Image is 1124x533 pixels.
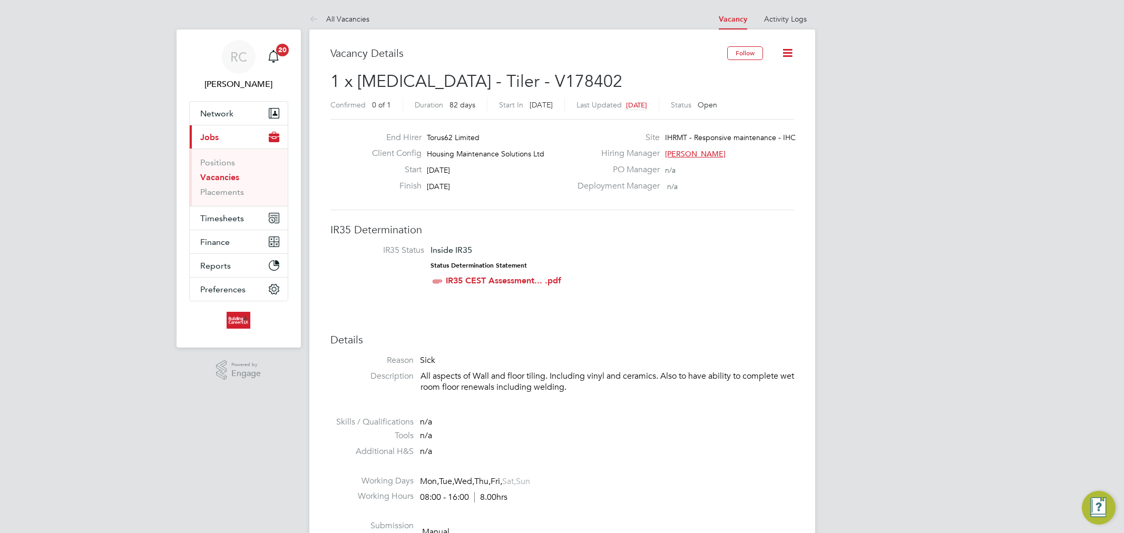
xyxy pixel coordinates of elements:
span: Wed, [454,476,474,487]
span: n/a [420,417,432,427]
span: Jobs [200,132,219,142]
span: [DATE] [427,165,450,175]
span: Sat, [502,476,516,487]
a: 20 [263,40,284,74]
span: Engage [231,369,261,378]
span: Network [200,108,233,119]
span: Powered by [231,360,261,369]
span: Fri, [491,476,502,487]
strong: Status Determination Statement [431,262,527,269]
a: IR35 CEST Assessment... .pdf [446,275,561,285]
button: Jobs [190,125,288,149]
label: Last Updated [576,100,622,110]
span: n/a [665,165,676,175]
span: n/a [420,446,432,457]
label: Skills / Qualifications [330,417,414,428]
span: Reports [200,261,231,271]
label: PO Manager [571,164,660,175]
label: IR35 Status [341,245,424,256]
label: Description [330,371,414,382]
span: 8.00hrs [474,492,507,502]
a: Go to home page [189,312,288,329]
div: Jobs [190,149,288,206]
label: Deployment Manager [571,181,660,192]
a: Activity Logs [764,14,807,24]
span: 20 [276,44,289,56]
span: Sun [516,476,530,487]
a: RC[PERSON_NAME] [189,40,288,91]
p: All aspects of Wall and floor tiling. Including vinyl and ceramics. Also to have ability to compl... [421,371,794,393]
a: Powered byEngage [216,360,261,380]
span: Thu, [474,476,491,487]
span: 0 of 1 [372,100,391,110]
nav: Main navigation [177,29,301,348]
img: buildingcareersuk-logo-retina.png [227,312,250,329]
label: Finish [364,181,422,192]
div: 08:00 - 16:00 [420,492,507,503]
a: Vacancies [200,172,239,182]
span: 1 x [MEDICAL_DATA] - Tiler - V178402 [330,71,622,92]
button: Engage Resource Center [1082,491,1116,525]
span: [DATE] [626,101,647,110]
button: Network [190,102,288,125]
span: Rhys Cook [189,78,288,91]
label: Site [571,132,660,143]
a: Positions [200,157,235,167]
label: Confirmed [330,100,366,110]
span: [DATE] [530,100,553,110]
label: Additional H&S [330,446,414,457]
a: All Vacancies [309,14,369,24]
span: Timesheets [200,213,244,223]
span: n/a [667,182,678,191]
span: [DATE] [427,182,450,191]
span: [PERSON_NAME] [665,149,726,159]
span: RC [230,50,247,64]
h3: IR35 Determination [330,223,794,236]
span: Mon, [420,476,439,487]
span: Preferences [200,284,246,294]
button: Finance [190,230,288,253]
label: Client Config [364,148,422,159]
span: Tue, [439,476,454,487]
label: End Hirer [364,132,422,143]
button: Follow [727,46,763,60]
h3: Vacancy Details [330,46,727,60]
span: Torus62 Limited [427,133,480,142]
span: Finance [200,237,230,247]
label: Working Hours [330,491,414,502]
span: Inside IR35 [431,245,472,255]
span: Sick [420,355,435,366]
a: Vacancy [719,15,747,24]
span: 82 days [449,100,475,110]
label: Start In [499,100,523,110]
span: Open [698,100,717,110]
button: Reports [190,254,288,277]
button: Preferences [190,278,288,301]
a: Placements [200,187,244,197]
label: Hiring Manager [571,148,660,159]
span: Housing Maintenance Solutions Ltd [427,149,544,159]
label: Status [671,100,691,110]
label: Start [364,164,422,175]
button: Timesheets [190,206,288,230]
label: Duration [415,100,443,110]
label: Working Days [330,476,414,487]
h3: Details [330,333,794,347]
label: Tools [330,430,414,441]
label: Reason [330,355,414,366]
span: IHRMT - Responsive maintenance - IHC [665,133,796,142]
span: n/a [420,430,432,441]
